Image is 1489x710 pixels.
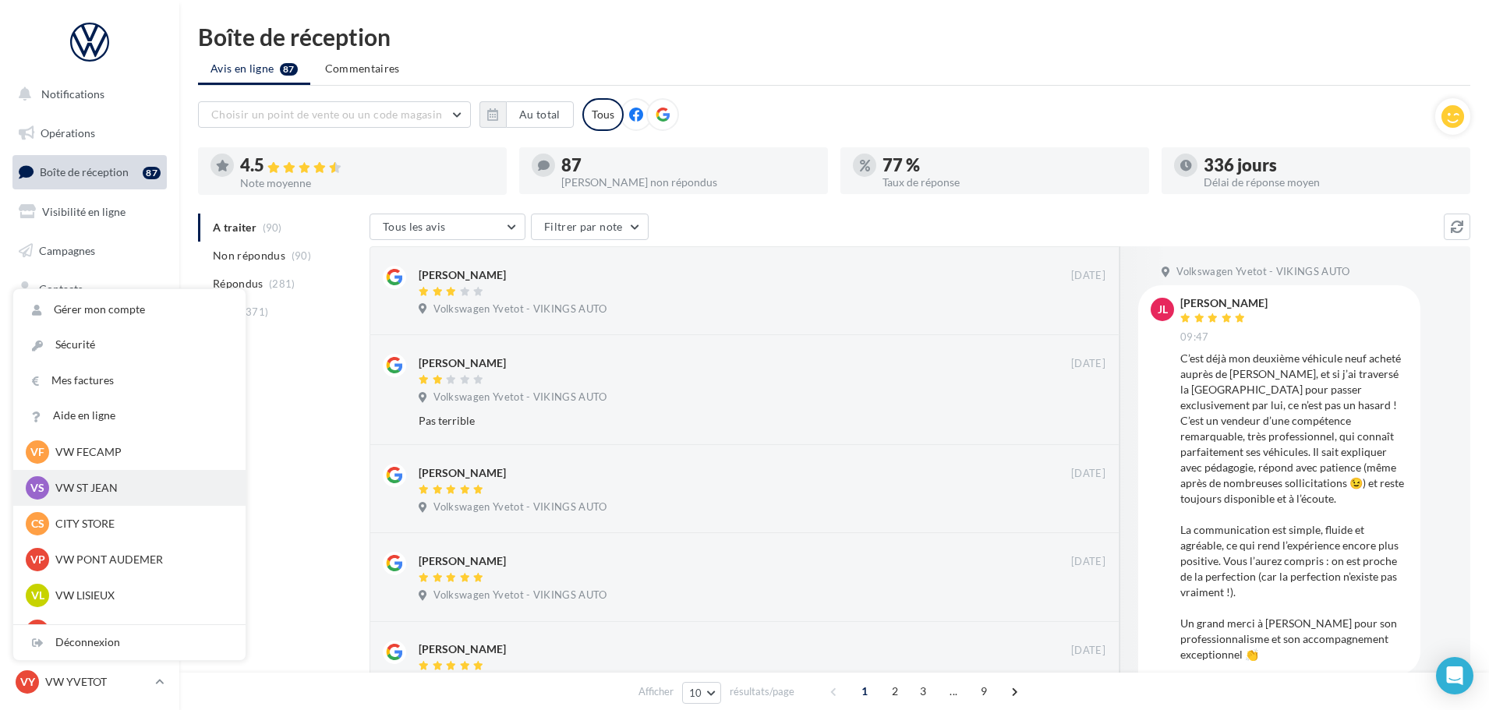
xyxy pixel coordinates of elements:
[39,282,83,295] span: Contacts
[240,157,494,175] div: 4.5
[1180,330,1209,344] span: 09:47
[213,276,263,291] span: Répondus
[1071,555,1105,569] span: [DATE]
[20,674,35,690] span: VY
[45,674,149,690] p: VW YVETOT
[55,480,227,496] p: VW ST JEAN
[13,292,246,327] a: Gérer mon compte
[419,641,506,657] div: [PERSON_NAME]
[13,363,246,398] a: Mes factures
[383,220,446,233] span: Tous les avis
[433,500,607,514] span: Volkswagen Yvetot - VIKINGS AUTO
[479,101,574,128] button: Au total
[882,679,907,704] span: 2
[9,235,170,267] a: Campagnes
[433,302,607,316] span: Volkswagen Yvetot - VIKINGS AUTO
[531,214,649,240] button: Filtrer par note
[211,108,442,121] span: Choisir un point de vente ou un code magasin
[30,552,45,567] span: VP
[31,588,44,603] span: VL
[682,682,722,704] button: 10
[419,413,1004,429] div: Pas terrible
[9,78,164,111] button: Notifications
[9,389,170,435] a: PLV et print personnalisable
[325,61,400,76] span: Commentaires
[292,249,311,262] span: (90)
[9,117,170,150] a: Opérations
[41,126,95,140] span: Opérations
[1071,467,1105,481] span: [DATE]
[941,679,966,704] span: ...
[12,667,167,697] a: VY VW YVETOT
[13,398,246,433] a: Aide en ligne
[1071,644,1105,658] span: [DATE]
[42,205,126,218] span: Visibilité en ligne
[370,214,525,240] button: Tous les avis
[1180,351,1408,662] div: C’est déjà mon deuxième véhicule neuf acheté auprès de [PERSON_NAME], et si j’ai traversé la [GEO...
[55,552,227,567] p: VW PONT AUDEMER
[882,157,1137,174] div: 77 %
[638,684,674,699] span: Afficher
[419,553,506,569] div: [PERSON_NAME]
[9,273,170,306] a: Contacts
[730,684,794,699] span: résultats/page
[269,277,295,290] span: (281)
[30,623,45,639] span: VG
[41,87,104,101] span: Notifications
[433,588,607,602] span: Volkswagen Yvetot - VIKINGS AUTO
[55,588,227,603] p: VW LISIEUX
[971,679,996,704] span: 9
[582,98,624,131] div: Tous
[1158,302,1168,317] span: JL
[433,390,607,404] span: Volkswagen Yvetot - VIKINGS AUTO
[561,157,815,174] div: 87
[1204,177,1458,188] div: Délai de réponse moyen
[1180,298,1268,309] div: [PERSON_NAME]
[39,243,95,256] span: Campagnes
[1071,269,1105,283] span: [DATE]
[9,196,170,228] a: Visibilité en ligne
[882,177,1137,188] div: Taux de réponse
[911,679,935,704] span: 3
[1176,265,1349,279] span: Volkswagen Yvetot - VIKINGS AUTO
[419,355,506,371] div: [PERSON_NAME]
[55,444,227,460] p: VW FECAMP
[198,25,1470,48] div: Boîte de réception
[198,101,471,128] button: Choisir un point de vente ou un code magasin
[242,306,269,318] span: (371)
[9,155,170,189] a: Boîte de réception87
[419,465,506,481] div: [PERSON_NAME]
[55,623,227,639] p: VW GRD QUEVILLY
[1436,657,1473,694] div: Open Intercom Messenger
[213,248,285,263] span: Non répondus
[30,444,44,460] span: VF
[9,312,170,344] a: Médiathèque
[240,178,494,189] div: Note moyenne
[143,167,161,179] div: 87
[1071,357,1105,371] span: [DATE]
[506,101,574,128] button: Au total
[9,351,170,383] a: Calendrier
[1204,157,1458,174] div: 336 jours
[31,516,44,532] span: CS
[40,165,129,178] span: Boîte de réception
[13,625,246,660] div: Déconnexion
[9,441,170,487] a: Campagnes DataOnDemand
[852,679,877,704] span: 1
[561,177,815,188] div: [PERSON_NAME] non répondus
[689,687,702,699] span: 10
[419,267,506,283] div: [PERSON_NAME]
[55,516,227,532] p: CITY STORE
[30,480,44,496] span: VS
[13,327,246,362] a: Sécurité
